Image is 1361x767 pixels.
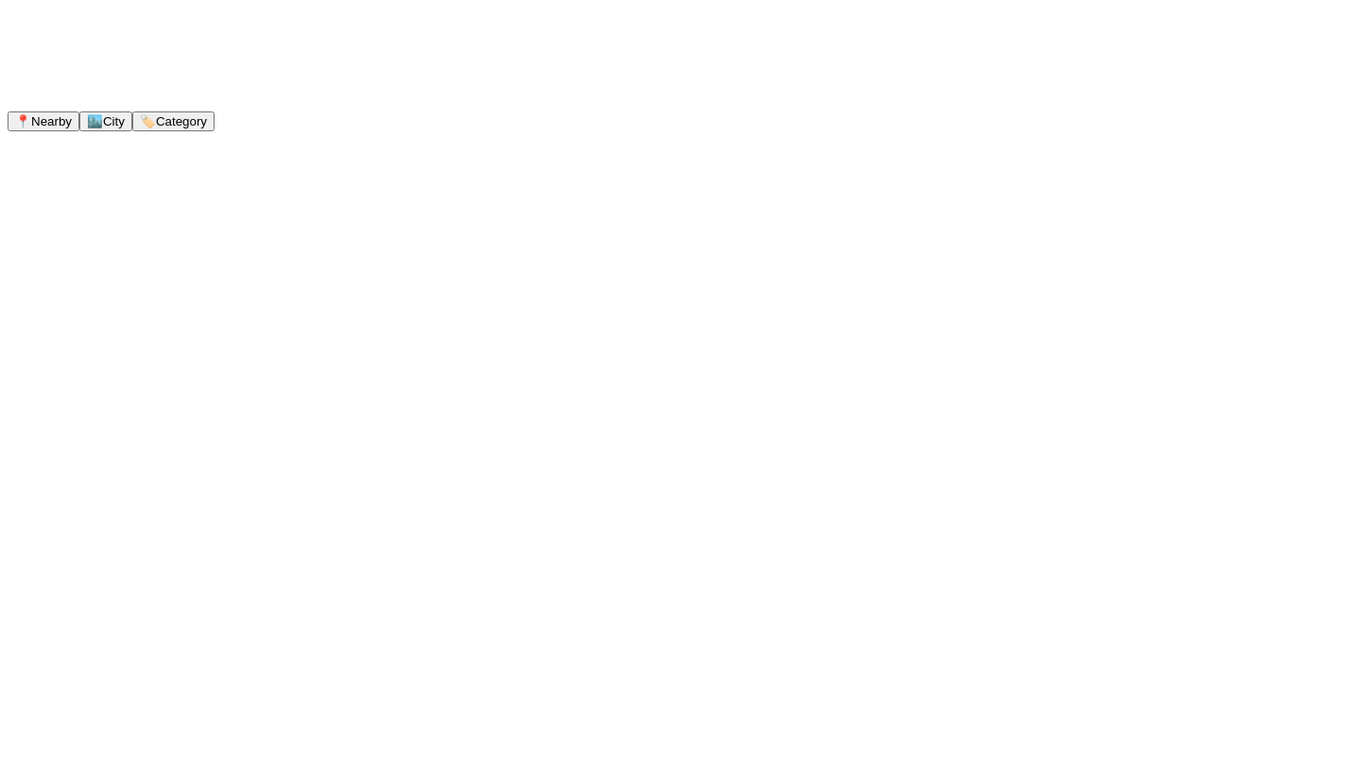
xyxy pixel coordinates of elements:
span: Nearby [31,114,72,128]
span: 📍 [15,114,31,128]
button: 📍Nearby [8,111,79,131]
button: 🏙️City [79,111,132,131]
span: 🏷️ [140,114,156,128]
span: Category [156,114,207,128]
span: 🏙️ [87,114,103,128]
button: 🏷️Category [132,111,215,131]
span: City [103,114,125,128]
